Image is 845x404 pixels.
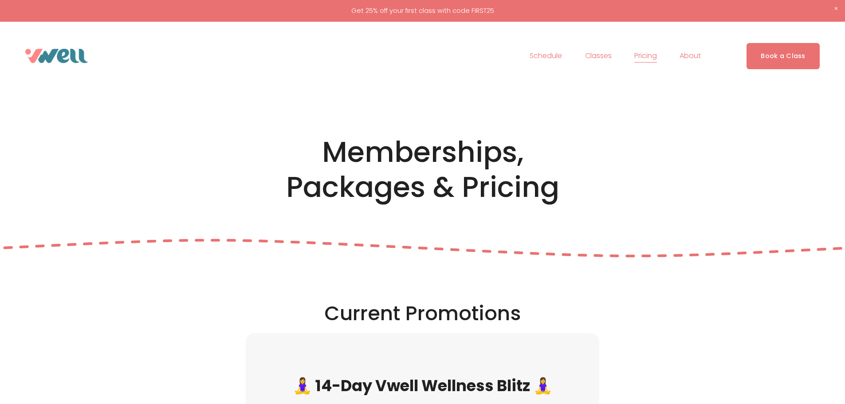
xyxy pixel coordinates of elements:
[747,43,820,69] a: Book a Class
[680,50,701,63] span: About
[25,49,88,63] img: VWell
[585,50,612,63] span: Classes
[530,49,562,63] a: Schedule
[157,301,689,326] h2: Current Promotions
[585,49,612,63] a: folder dropdown
[634,49,657,63] a: Pricing
[680,49,701,63] a: folder dropdown
[268,135,577,205] h1: Memberships, Packages & Pricing
[293,375,553,396] strong: 🧘‍♀️ 14-Day Vwell Wellness Blitz 🧘‍♀️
